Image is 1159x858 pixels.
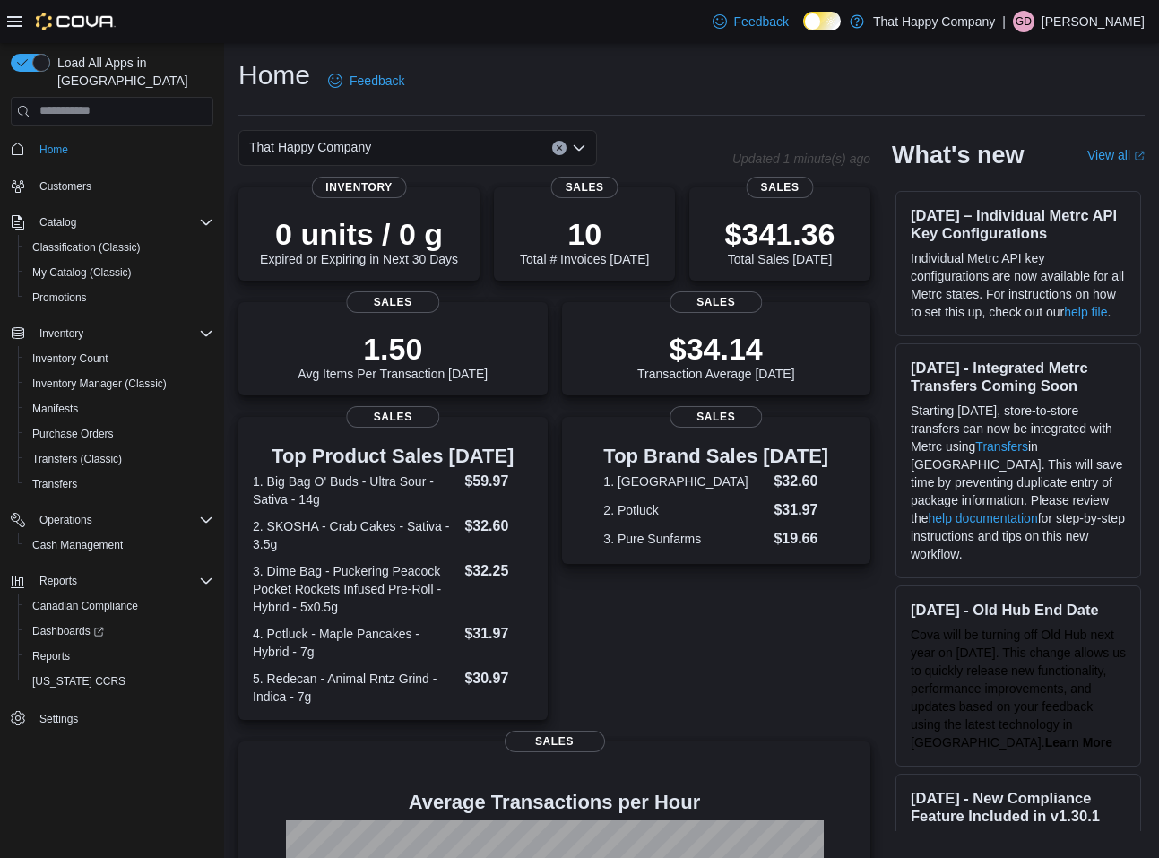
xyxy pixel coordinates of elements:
span: Purchase Orders [32,427,114,441]
span: Purchase Orders [25,423,213,445]
dd: $59.97 [464,471,532,492]
button: Purchase Orders [18,421,221,446]
dd: $32.60 [774,471,828,492]
span: Inventory Count [32,351,108,366]
dt: 3. Pure Sunfarms [603,530,766,548]
p: That Happy Company [873,11,995,32]
span: Customers [32,175,213,197]
button: Customers [4,173,221,199]
h1: Home [238,57,310,93]
button: Inventory Count [18,346,221,371]
span: Inventory Manager (Classic) [25,373,213,394]
dt: 1. [GEOGRAPHIC_DATA] [603,472,766,490]
a: Reports [25,646,77,667]
p: 0 units / 0 g [260,216,458,252]
span: Feedback [350,72,404,90]
span: Sales [670,291,762,313]
img: Cova [36,13,116,30]
a: Transfers [975,439,1028,454]
button: Promotions [18,285,221,310]
span: Sales [670,406,762,428]
a: Dashboards [25,620,111,642]
span: Transfers [32,477,77,491]
button: Cash Management [18,533,221,558]
a: Transfers [25,473,84,495]
input: Dark Mode [803,12,841,30]
a: help file [1064,305,1107,319]
span: Inventory Count [25,348,213,369]
div: Total # Invoices [DATE] [520,216,649,266]
a: Feedback [321,63,411,99]
span: Inventory Manager (Classic) [32,377,167,391]
button: Inventory Manager (Classic) [18,371,221,396]
button: [US_STATE] CCRS [18,669,221,694]
span: Canadian Compliance [32,599,138,613]
span: That Happy Company [249,136,371,158]
dt: 1. Big Bag O' Buds - Ultra Sour - Sativa - 14g [253,472,457,508]
button: Catalog [4,210,221,235]
span: Reports [25,646,213,667]
span: My Catalog (Classic) [25,262,213,283]
span: Feedback [734,13,789,30]
a: Manifests [25,398,85,420]
span: Canadian Compliance [25,595,213,617]
span: Classification (Classic) [25,237,213,258]
span: Sales [551,177,618,198]
dt: 4. Potluck - Maple Pancakes - Hybrid - 7g [253,625,457,661]
span: Load All Apps in [GEOGRAPHIC_DATA] [50,54,213,90]
button: Catalog [32,212,83,233]
a: Home [32,139,75,160]
button: Classification (Classic) [18,235,221,260]
span: Reports [39,574,77,588]
span: Promotions [25,287,213,308]
span: Settings [39,712,78,726]
div: Avg Items Per Transaction [DATE] [298,331,488,381]
a: Inventory Count [25,348,116,369]
a: Inventory Manager (Classic) [25,373,174,394]
button: Canadian Compliance [18,594,221,619]
span: Inventory [39,326,83,341]
a: [US_STATE] CCRS [25,671,133,692]
span: Dark Mode [803,30,804,31]
dd: $32.60 [464,516,532,537]
div: Gavin Davidson [1013,11,1034,32]
span: Transfers [25,473,213,495]
p: Updated 1 minute(s) ago [732,152,870,166]
a: Promotions [25,287,94,308]
a: Customers [32,176,99,197]
a: Canadian Compliance [25,595,145,617]
h3: [DATE] - Old Hub End Date [911,601,1126,619]
span: Inventory [32,323,213,344]
span: Manifests [25,398,213,420]
span: My Catalog (Classic) [32,265,132,280]
span: Catalog [39,215,76,230]
a: Transfers (Classic) [25,448,129,470]
button: Inventory [4,321,221,346]
button: Inventory [32,323,91,344]
h3: Top Product Sales [DATE] [253,446,533,467]
button: Reports [4,568,221,594]
button: Transfers [18,472,221,497]
span: Sales [347,291,439,313]
a: Cash Management [25,534,130,556]
span: Sales [347,406,439,428]
h3: [DATE] – Individual Metrc API Key Configurations [911,206,1126,242]
button: Operations [4,507,221,533]
span: Reports [32,570,213,592]
div: Total Sales [DATE] [725,216,835,266]
p: 1.50 [298,331,488,367]
p: [PERSON_NAME] [1042,11,1145,32]
nav: Complex example [11,129,213,778]
button: Operations [32,509,99,531]
a: Learn More [1045,735,1112,750]
span: Manifests [32,402,78,416]
span: Reports [32,649,70,663]
dd: $19.66 [774,528,828,550]
span: Home [32,138,213,160]
p: 10 [520,216,649,252]
div: Transaction Average [DATE] [637,331,795,381]
span: Catalog [32,212,213,233]
span: Sales [747,177,814,198]
h3: [DATE] - Integrated Metrc Transfers Coming Soon [911,359,1126,394]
